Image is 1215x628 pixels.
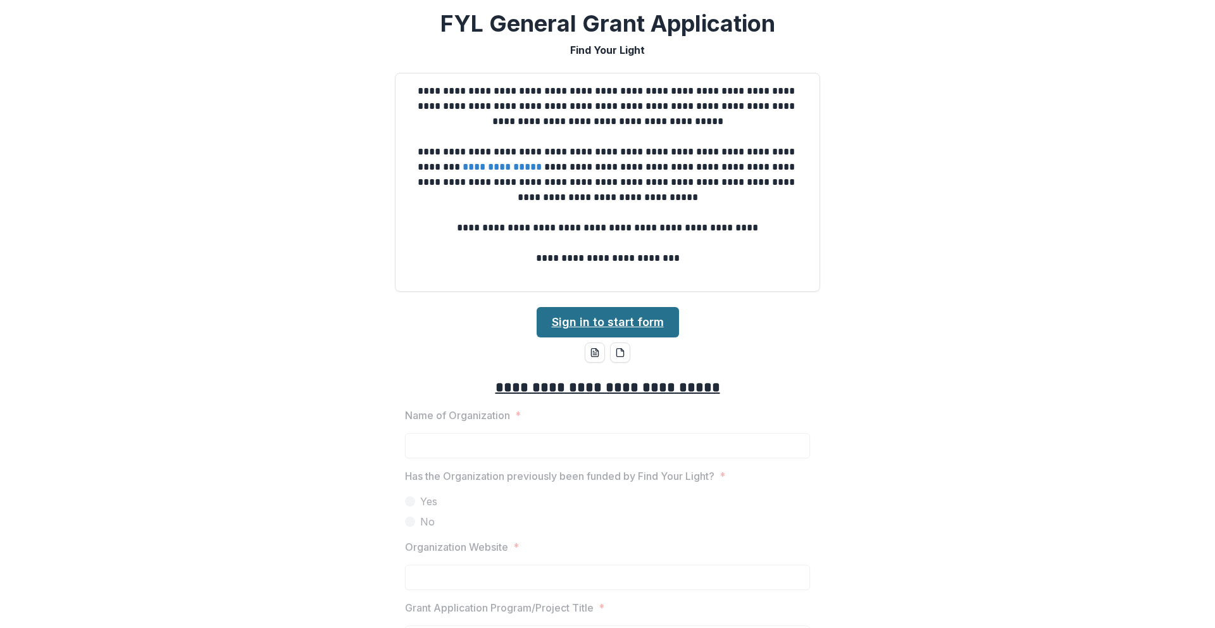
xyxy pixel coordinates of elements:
button: pdf-download [610,342,630,363]
p: Name of Organization [405,408,510,423]
p: Has the Organization previously been funded by Find Your Light? [405,468,714,484]
a: Sign in to start form [537,307,679,337]
p: Find Your Light [570,42,645,58]
button: word-download [585,342,605,363]
span: Yes [420,494,437,509]
span: No [420,514,435,529]
p: Grant Application Program/Project Title [405,600,594,615]
h2: FYL General Grant Application [440,10,775,37]
p: Organization Website [405,539,508,555]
